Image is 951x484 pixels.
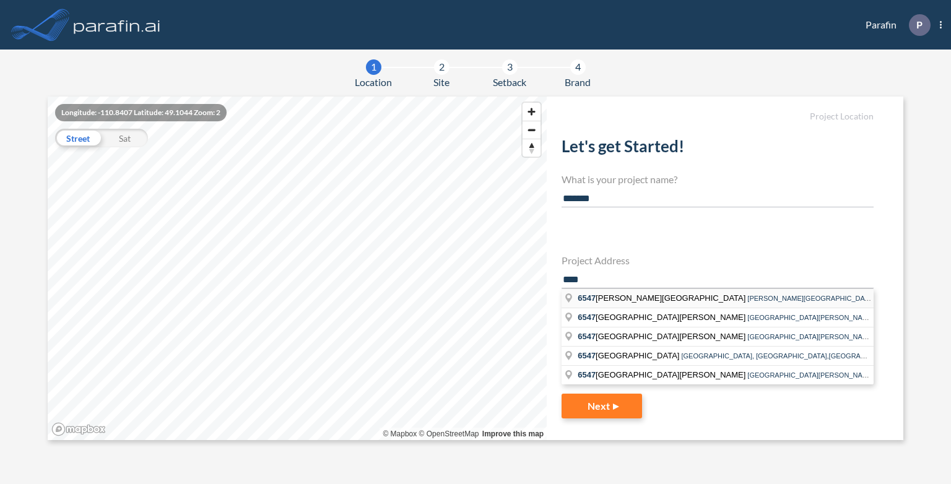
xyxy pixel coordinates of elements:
h5: Project Location [562,111,874,122]
span: Setback [493,75,526,90]
span: [GEOGRAPHIC_DATA], [GEOGRAPHIC_DATA],[GEOGRAPHIC_DATA] [681,352,900,360]
span: [GEOGRAPHIC_DATA][PERSON_NAME] [578,370,747,379]
h4: What is your project name? [562,173,874,185]
span: [GEOGRAPHIC_DATA] [578,351,681,360]
canvas: Map [48,97,547,441]
button: Zoom in [523,103,541,121]
div: Longitude: -110.8407 Latitude: 49.1044 Zoom: 2 [55,104,227,121]
div: 3 [502,59,518,75]
span: 6547 [578,313,596,322]
h2: Let's get Started! [562,137,874,161]
span: 6547 [578,332,596,341]
span: Location [355,75,392,90]
span: Brand [565,75,591,90]
div: Sat [102,129,148,147]
div: Street [55,129,102,147]
img: logo [71,12,163,37]
div: 1 [366,59,381,75]
span: [GEOGRAPHIC_DATA][PERSON_NAME] [578,313,747,322]
span: 6547 [578,351,596,360]
div: 4 [570,59,586,75]
div: Parafin [847,14,942,36]
a: Mapbox homepage [51,422,106,436]
button: Zoom out [523,121,541,139]
button: Next [562,394,642,418]
span: [PERSON_NAME][GEOGRAPHIC_DATA] [578,293,747,303]
a: Improve this map [482,430,544,438]
span: Site [433,75,449,90]
span: 6547 [578,293,596,303]
a: OpenStreetMap [419,430,479,438]
div: 2 [434,59,449,75]
p: P [916,19,923,30]
span: [GEOGRAPHIC_DATA][PERSON_NAME] [578,332,747,341]
button: Reset bearing to north [523,139,541,157]
span: 6547 [578,370,596,379]
a: Mapbox [383,430,417,438]
h4: Project Address [562,254,874,266]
